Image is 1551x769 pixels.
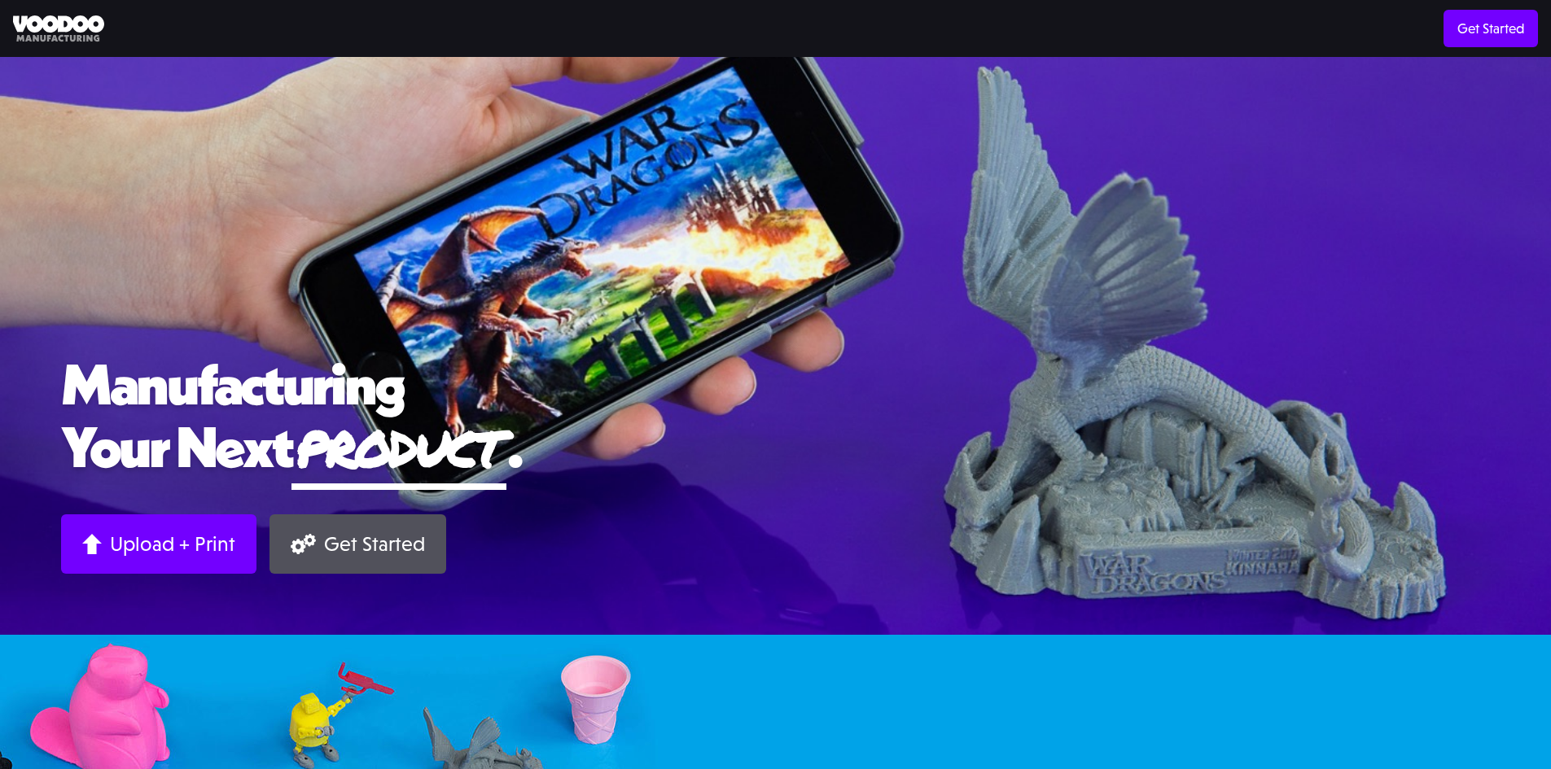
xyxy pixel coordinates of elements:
[110,531,235,557] div: Upload + Print
[269,514,446,574] a: Get Started
[291,412,506,483] span: product
[61,514,256,574] a: Upload + Print
[291,534,316,554] img: Gears
[324,531,425,557] div: Get Started
[82,534,102,554] img: Arrow up
[13,15,104,42] img: Voodoo Manufacturing logo
[1444,10,1538,47] a: Get Started
[61,352,1490,490] h1: Manufacturing Your Next .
